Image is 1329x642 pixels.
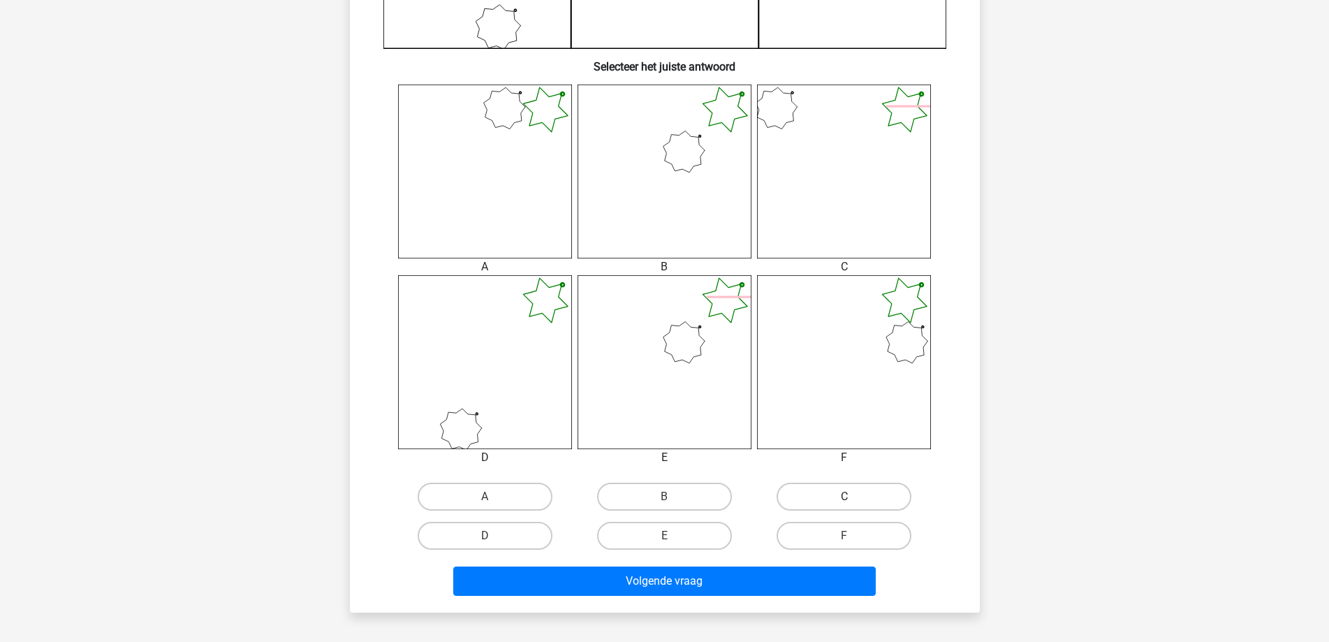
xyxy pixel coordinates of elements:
div: A [388,258,582,275]
div: F [747,449,941,466]
div: B [567,258,762,275]
label: A [418,483,552,511]
label: C [777,483,911,511]
div: D [388,449,582,466]
label: F [777,522,911,550]
label: E [597,522,732,550]
button: Volgende vraag [453,567,876,596]
h6: Selecteer het juiste antwoord [372,49,957,73]
label: D [418,522,552,550]
div: C [747,258,941,275]
label: B [597,483,732,511]
div: E [567,449,762,466]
